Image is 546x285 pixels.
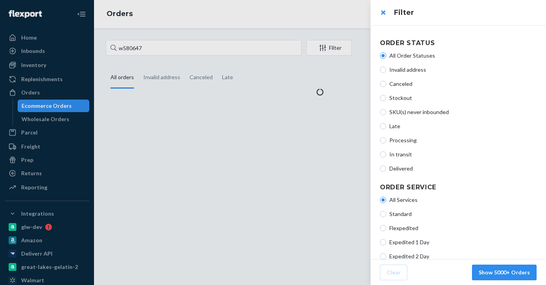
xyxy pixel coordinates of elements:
h3: Filter [394,7,537,18]
input: Standard [380,211,386,217]
input: Late [380,123,386,129]
input: Processing [380,137,386,143]
span: Standard [389,210,537,218]
span: In transit [389,151,537,158]
input: Canceled [380,81,386,87]
span: Invalid address [389,66,537,74]
input: All Services [380,197,386,203]
span: Flexpedited [389,224,537,232]
span: Processing [389,136,537,144]
span: Expedited 2 Day [389,252,537,260]
button: Clear [380,265,407,280]
span: All Order Statuses [389,52,537,60]
span: Stockout [389,94,537,102]
input: SKU(s) never inbounded [380,109,386,115]
span: SKU(s) never inbounded [389,108,537,116]
input: Invalid address [380,67,386,73]
span: Expedited 1 Day [389,238,537,246]
h4: Order Service [380,183,537,192]
span: Late [389,122,537,130]
button: Show 5000+ Orders [472,265,537,280]
input: Stockout [380,95,386,101]
span: Delivered [389,165,537,172]
input: In transit [380,151,386,158]
span: All Services [389,196,537,204]
input: Flexpedited [380,225,386,231]
span: Chat [17,5,33,13]
span: Canceled [389,80,537,88]
input: Delivered [380,165,386,172]
button: close [375,5,391,20]
h4: Order Status [380,38,537,48]
input: Expedited 1 Day [380,239,386,245]
input: All Order Statuses [380,53,386,59]
input: Expedited 2 Day [380,253,386,260]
